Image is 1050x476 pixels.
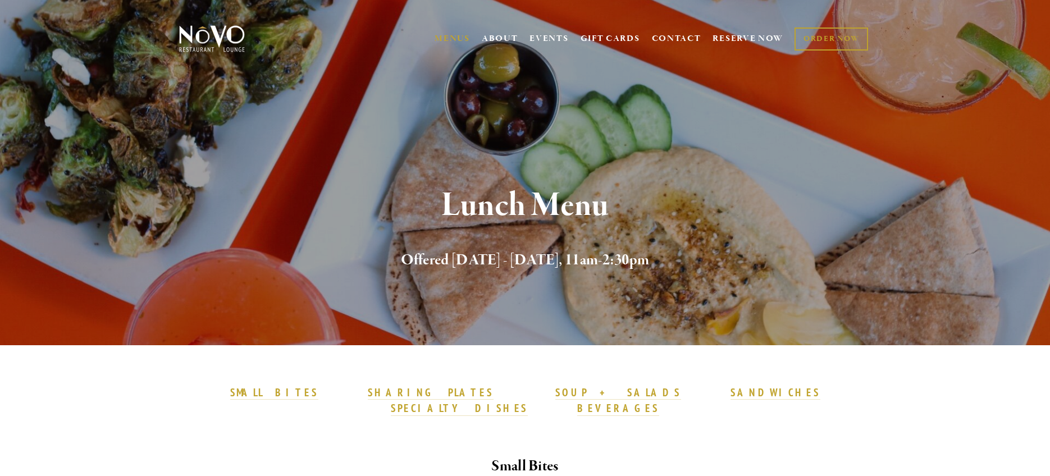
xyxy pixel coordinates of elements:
a: SPECIALTY DISHES [391,401,528,416]
strong: BEVERAGES [577,401,659,415]
a: MENUS [435,33,470,44]
a: ABOUT [482,33,518,44]
strong: Small Bites [491,456,558,476]
a: SHARING PLATES [368,386,494,400]
img: Novo Restaurant &amp; Lounge [177,25,247,53]
strong: SMALL BITES [230,386,318,399]
h1: Lunch Menu [198,187,852,224]
a: GIFT CARDS [581,28,640,49]
a: SMALL BITES [230,386,318,400]
a: CONTACT [652,28,701,49]
strong: SHARING PLATES [368,386,494,399]
a: ORDER NOW [795,28,868,51]
a: BEVERAGES [577,401,659,416]
a: EVENTS [529,33,568,44]
h2: Offered [DATE] - [DATE], 11am-2:30pm [198,249,852,272]
a: SOUP + SALADS [555,386,681,400]
a: SANDWICHES [731,386,820,400]
strong: SANDWICHES [731,386,820,399]
strong: SOUP + SALADS [555,386,681,399]
a: RESERVE NOW [713,28,783,49]
strong: SPECIALTY DISHES [391,401,528,415]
